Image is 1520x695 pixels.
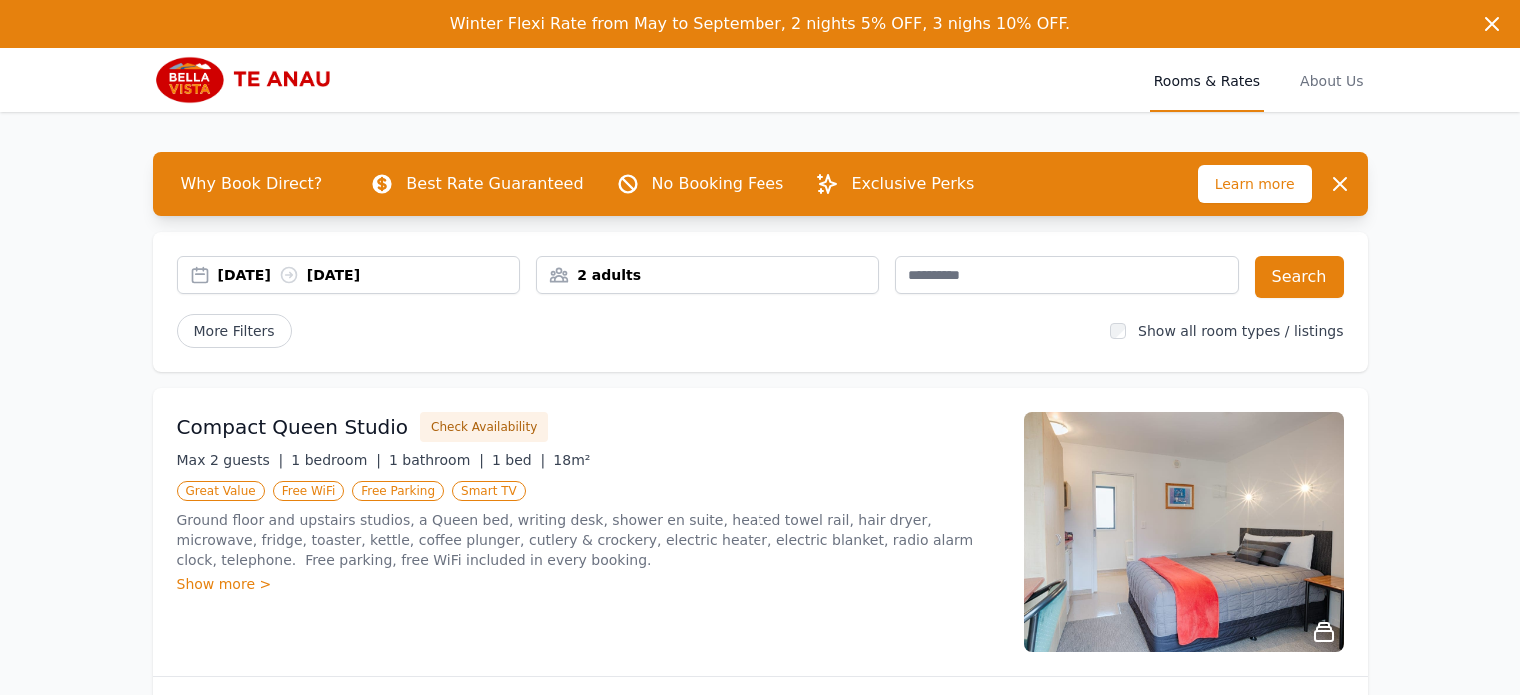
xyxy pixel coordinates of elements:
span: Winter Flexi Rate from May to September, 2 nights 5% OFF, 3 nighs 10% OFF. [450,14,1070,33]
p: Exclusive Perks [851,172,974,196]
img: Bella Vista Te Anau [153,56,345,104]
span: More Filters [177,314,292,348]
span: Free WiFi [273,481,345,501]
a: About Us [1296,48,1367,112]
span: Free Parking [352,481,444,501]
span: 18m² [553,452,590,468]
span: 1 bathroom | [389,452,484,468]
button: Check Availability [420,412,548,442]
p: Ground floor and upstairs studios, a Queen bed, writing desk, shower en suite, heated towel rail,... [177,510,1000,570]
div: [DATE] [DATE] [218,265,520,285]
div: 2 adults [537,265,878,285]
span: Smart TV [452,481,526,501]
span: Great Value [177,481,265,501]
p: Best Rate Guaranteed [406,172,583,196]
label: Show all room types / listings [1138,323,1343,339]
span: Learn more [1198,165,1312,203]
span: 1 bed | [492,452,545,468]
button: Search [1255,256,1344,298]
a: Rooms & Rates [1150,48,1264,112]
h3: Compact Queen Studio [177,413,409,441]
div: Show more > [177,574,1000,594]
p: No Booking Fees [652,172,784,196]
span: 1 bedroom | [291,452,381,468]
span: Why Book Direct? [165,164,339,204]
span: Max 2 guests | [177,452,284,468]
